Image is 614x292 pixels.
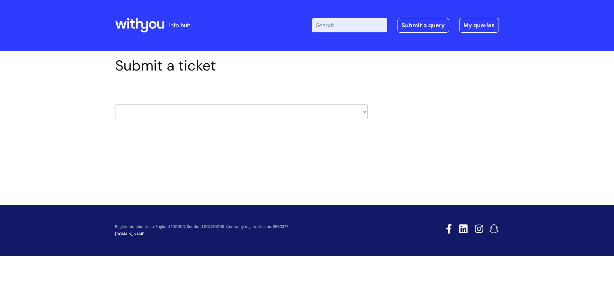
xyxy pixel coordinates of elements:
[459,18,499,33] a: My queries
[115,57,368,74] h1: Submit a ticket
[115,231,146,237] a: [DOMAIN_NAME]
[312,18,387,32] input: Search
[115,225,400,229] p: Registered charity no. England 1001957, Scotland SCO40009. Company registration no. 2580377
[398,18,449,33] a: Submit a query
[169,20,191,30] p: info hub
